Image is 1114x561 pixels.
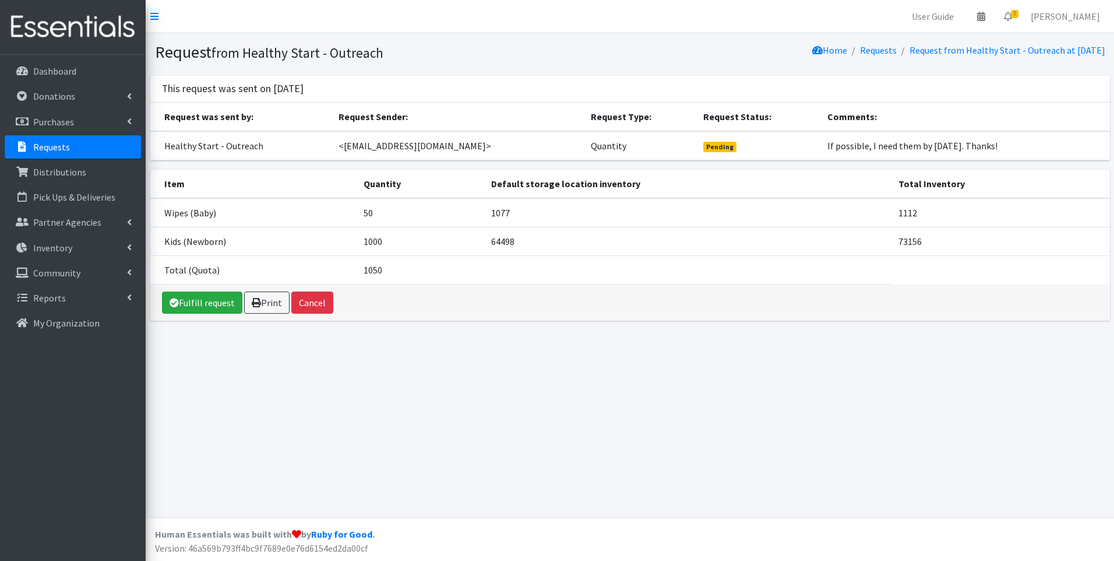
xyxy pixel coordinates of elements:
span: Version: 46a569b793ff4bc9f7689e0e76d6154ed2da00cf [155,542,368,554]
p: Community [33,267,80,279]
a: Distributions [5,160,141,184]
th: Request was sent by: [150,103,332,131]
a: Donations [5,85,141,108]
span: 3 [1011,10,1018,18]
th: Request Sender: [332,103,584,131]
td: If possible, I need them by [DATE]. Thanks! [820,131,1109,160]
td: <[EMAIL_ADDRESS][DOMAIN_NAME]> [332,131,584,160]
td: Total (Quota) [150,255,357,284]
p: Partner Agencies [33,216,101,228]
a: Requests [860,44,897,56]
img: HumanEssentials [5,8,141,47]
button: Cancel [291,292,333,314]
p: Dashboard [33,65,76,77]
td: Quantity [584,131,697,160]
a: Print [244,292,290,314]
a: Dashboard [5,59,141,83]
td: 73156 [891,227,1109,255]
span: Pending [703,142,736,152]
a: User Guide [903,5,963,28]
h3: This request was sent on [DATE] [162,83,304,95]
th: Comments: [820,103,1109,131]
a: Requests [5,135,141,159]
h1: Request [155,42,626,62]
small: from Healthy Start - Outreach [211,44,383,61]
p: Inventory [33,242,72,254]
p: Requests [33,141,70,153]
a: Request from Healthy Start - Outreach at [DATE] [909,44,1105,56]
a: Partner Agencies [5,211,141,234]
p: Reports [33,292,66,304]
p: My Organization [33,317,100,329]
a: Reports [5,286,141,310]
p: Donations [33,90,75,102]
a: Home [812,44,847,56]
th: Request Type: [584,103,697,131]
td: Healthy Start - Outreach [150,131,332,160]
td: 50 [357,198,485,227]
a: 3 [995,5,1021,28]
td: Wipes (Baby) [150,198,357,227]
th: Item [150,170,357,198]
td: 1077 [484,198,891,227]
td: 64498 [484,227,891,255]
td: 1112 [891,198,1109,227]
a: Inventory [5,236,141,260]
td: 1050 [357,255,485,284]
td: Kids (Newborn) [150,227,357,255]
a: Ruby for Good [311,528,372,540]
p: Distributions [33,166,86,178]
a: My Organization [5,311,141,335]
th: Quantity [357,170,485,198]
th: Default storage location inventory [484,170,891,198]
strong: Human Essentials was built with by . [155,528,375,540]
a: Purchases [5,110,141,134]
a: Community [5,261,141,285]
th: Total Inventory [891,170,1109,198]
p: Purchases [33,116,74,128]
td: 1000 [357,227,485,255]
a: Pick Ups & Deliveries [5,185,141,209]
p: Pick Ups & Deliveries [33,191,115,203]
a: Fulfill request [162,292,242,314]
a: [PERSON_NAME] [1021,5,1109,28]
th: Request Status: [696,103,820,131]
